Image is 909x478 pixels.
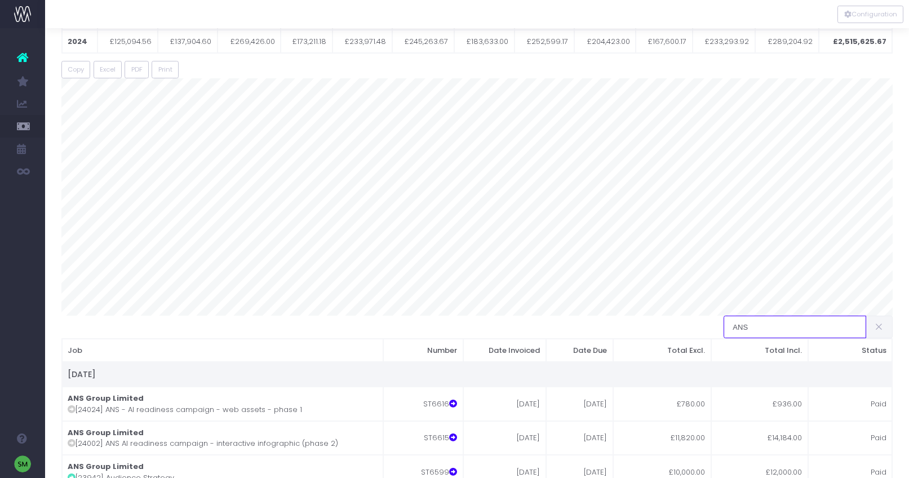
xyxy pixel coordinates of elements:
td: £780.00 [613,387,711,421]
td: £14,184.00 [711,421,808,455]
td: Paid [808,387,892,421]
span: £173,211.18 [292,36,326,47]
img: images/default_profile_image.png [14,455,31,472]
div: Vertical button group [837,6,903,23]
span: £204,423.00 [587,36,630,47]
td: 2024 [62,30,97,53]
td: £936.00 [711,387,808,421]
td: [DATE] [62,362,893,387]
th: Total Excl.: activate to sort column ascending [613,339,711,362]
td: [24024] ANS - AI readiness campaign - web assets - phase 1 [62,387,384,421]
td: ST6616 [383,387,463,421]
th: Total Incl.: activate to sort column ascending [711,339,808,362]
td: £2,515,625.67 [819,30,893,53]
th: Job: activate to sort column ascending [62,339,384,362]
span: Copy [68,65,84,74]
th: Date Due: activate to sort column ascending [546,339,613,362]
span: Print [158,65,172,74]
th: Date Invoiced: activate to sort column ascending [463,339,546,362]
span: £245,263.67 [405,36,448,47]
span: Excel [100,65,116,74]
input: Search... [724,316,866,338]
span: PDF [131,65,143,74]
strong: ANS Group Limited [68,393,144,404]
button: PDF [125,61,149,78]
td: £11,820.00 [613,421,711,455]
span: £183,633.00 [467,36,508,47]
button: Excel [94,61,122,78]
td: [24002] ANS AI readiness campaign - interactive infographic (phase 2) [62,421,384,455]
th: Number: activate to sort column ascending [383,339,463,362]
td: [DATE] [546,421,613,455]
span: £233,971.48 [345,36,386,47]
span: £167,600.17 [648,36,686,47]
button: Copy [61,61,91,78]
button: Configuration [837,6,903,23]
button: Print [152,61,179,78]
strong: ANS Group Limited [68,461,144,472]
strong: ANS Group Limited [68,427,144,438]
span: £289,204.92 [768,36,813,47]
span: £137,904.60 [170,36,211,47]
td: [DATE] [463,387,546,421]
span: £125,094.56 [110,36,152,47]
span: £233,293.92 [705,36,749,47]
td: [DATE] [463,421,546,455]
td: [DATE] [546,387,613,421]
td: ST6615 [383,421,463,455]
th: Status: activate to sort column ascending [808,339,892,362]
td: Paid [808,421,892,455]
span: £269,426.00 [230,36,275,47]
span: £252,599.17 [527,36,568,47]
